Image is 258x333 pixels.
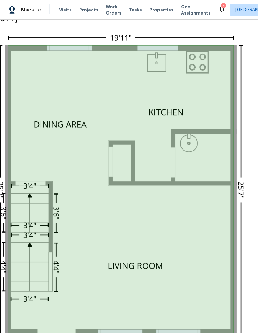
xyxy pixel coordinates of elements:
span: Tasks [129,8,142,12]
span: Projects [79,7,98,13]
span: Maestro [21,7,41,13]
div: 1 [221,4,226,10]
span: Work Orders [106,4,122,16]
span: Geo Assignments [181,4,211,16]
span: Visits [59,7,72,13]
span: Properties [149,7,174,13]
